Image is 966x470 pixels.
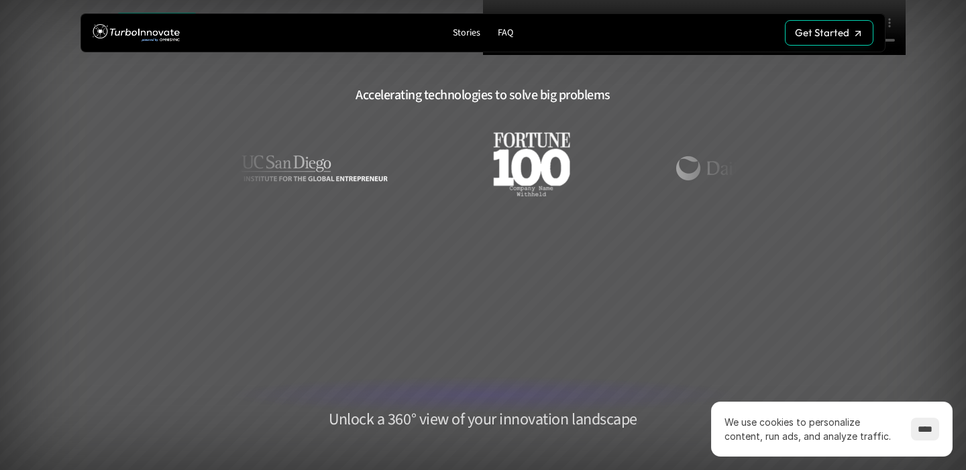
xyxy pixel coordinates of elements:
[447,24,486,42] a: Stories
[498,27,513,39] p: FAQ
[93,21,180,46] img: TurboInnovate Logo
[453,27,480,39] p: Stories
[492,24,519,42] a: FAQ
[785,20,873,46] a: Get Started
[795,27,849,39] p: Get Started
[724,415,898,443] p: We use cookies to personalize content, run ads, and analyze traffic.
